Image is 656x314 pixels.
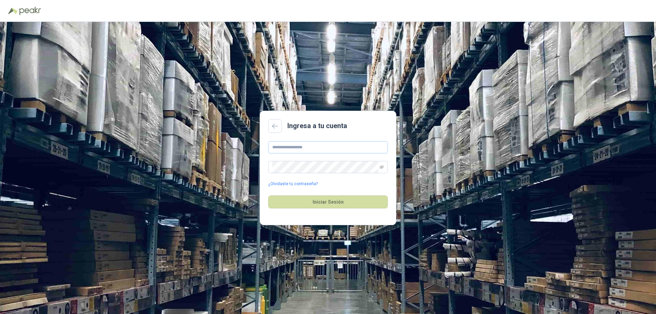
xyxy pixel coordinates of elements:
a: ¿Olvidaste tu contraseña? [268,181,318,187]
img: Logo [8,8,18,14]
button: Iniciar Sesión [268,195,388,208]
img: Peakr [19,7,41,15]
span: eye-invisible [380,165,384,169]
h2: Ingresa a tu cuenta [287,121,347,131]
